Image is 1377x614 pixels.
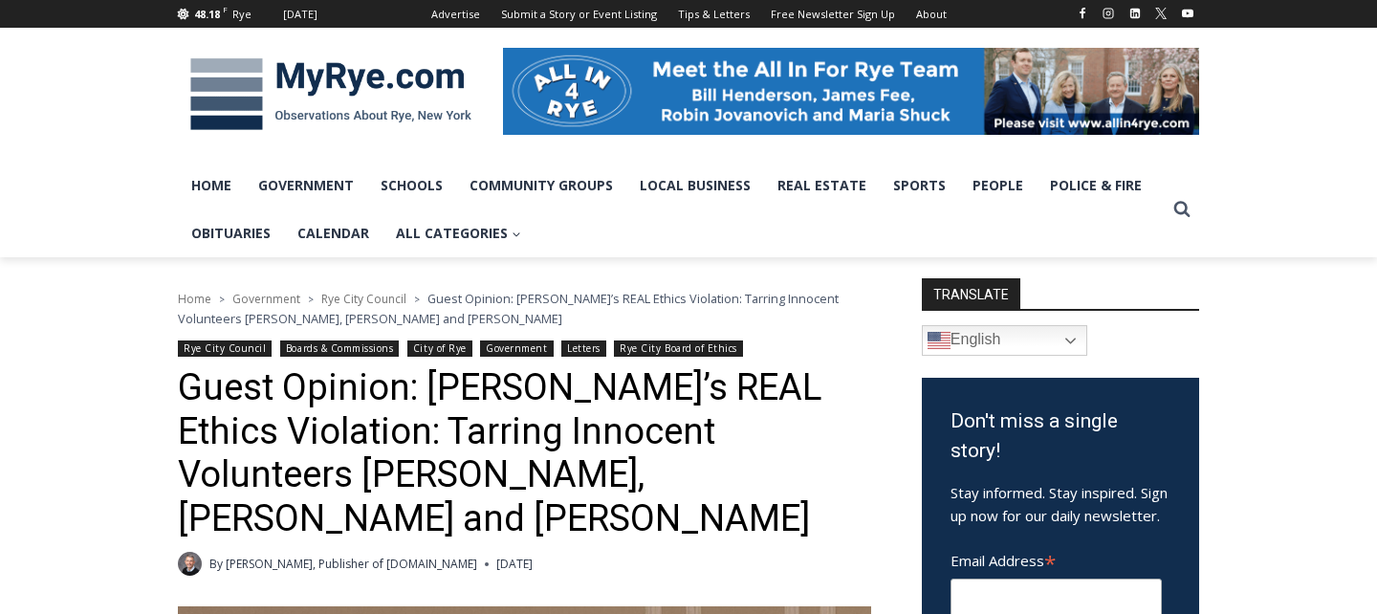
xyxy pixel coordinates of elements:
[1176,2,1199,25] a: YouTube
[880,162,959,209] a: Sports
[1124,2,1147,25] a: Linkedin
[382,209,535,257] a: All Categories
[178,291,211,307] a: Home
[178,340,272,357] a: Rye City Council
[219,293,225,306] span: >
[223,4,228,14] span: F
[414,293,420,306] span: >
[951,541,1162,576] label: Email Address
[959,162,1037,209] a: People
[284,209,382,257] a: Calendar
[367,162,456,209] a: Schools
[232,291,300,307] a: Government
[209,555,223,573] span: By
[456,162,626,209] a: Community Groups
[1165,192,1199,227] button: View Search Form
[626,162,764,209] a: Local Business
[1097,2,1120,25] a: Instagram
[1037,162,1155,209] a: Police & Fire
[178,209,284,257] a: Obituaries
[178,45,484,144] img: MyRye.com
[561,340,606,357] a: Letters
[283,6,317,23] div: [DATE]
[928,329,951,352] img: en
[178,162,1165,258] nav: Primary Navigation
[226,556,477,572] a: [PERSON_NAME], Publisher of [DOMAIN_NAME]
[503,48,1199,134] img: All in for Rye
[496,555,533,573] time: [DATE]
[396,223,521,244] span: All Categories
[178,552,202,576] a: Author image
[922,278,1020,309] strong: TRANSLATE
[764,162,880,209] a: Real Estate
[308,293,314,306] span: >
[280,340,400,357] a: Boards & Commissions
[951,406,1170,467] h3: Don't miss a single story!
[232,6,251,23] div: Rye
[1149,2,1172,25] a: X
[480,340,553,357] a: Government
[178,289,871,328] nav: Breadcrumbs
[614,340,743,357] a: Rye City Board of Ethics
[178,290,839,326] span: Guest Opinion: [PERSON_NAME]’s REAL Ethics Violation: Tarring Innocent Volunteers [PERSON_NAME], ...
[922,325,1087,356] a: English
[1071,2,1094,25] a: Facebook
[194,7,220,21] span: 48.18
[407,340,472,357] a: City of Rye
[245,162,367,209] a: Government
[178,162,245,209] a: Home
[951,481,1170,527] p: Stay informed. Stay inspired. Sign up now for our daily newsletter.
[321,291,406,307] a: Rye City Council
[178,366,871,540] h1: Guest Opinion: [PERSON_NAME]’s REAL Ethics Violation: Tarring Innocent Volunteers [PERSON_NAME], ...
